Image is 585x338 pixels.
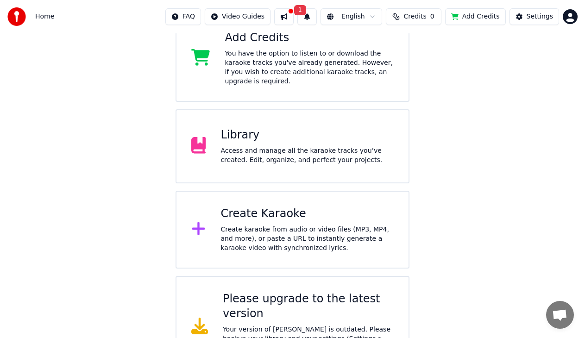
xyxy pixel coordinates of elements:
[220,146,394,165] div: Access and manage all the karaoke tracks you’ve created. Edit, organize, and perfect your projects.
[223,292,394,321] div: Please upgrade to the latest version
[294,5,306,15] span: 1
[165,8,201,25] button: FAQ
[403,12,426,21] span: Credits
[7,7,26,26] img: youka
[35,12,54,21] span: Home
[225,49,394,86] div: You have the option to listen to or download the karaoke tracks you've already generated. However...
[225,31,394,45] div: Add Credits
[35,12,54,21] nav: breadcrumb
[297,8,317,25] button: 1
[430,12,434,21] span: 0
[220,225,394,253] div: Create karaoke from audio or video files (MP3, MP4, and more), or paste a URL to instantly genera...
[220,207,394,221] div: Create Karaoke
[546,301,574,329] a: Open chat
[386,8,441,25] button: Credits0
[445,8,506,25] button: Add Credits
[205,8,270,25] button: Video Guides
[527,12,553,21] div: Settings
[510,8,559,25] button: Settings
[220,128,394,143] div: Library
